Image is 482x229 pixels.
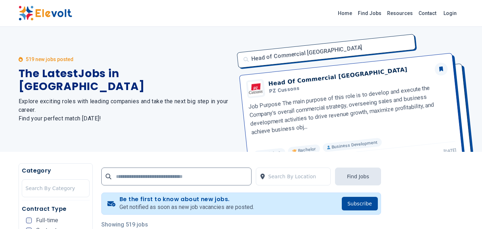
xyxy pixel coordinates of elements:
[26,218,32,223] input: Full-time
[335,168,381,185] button: Find Jobs
[26,56,73,63] p: 519 new jobs posted
[342,197,378,210] button: Subscribe
[101,220,381,229] p: Showing 519 jobs
[439,6,461,20] a: Login
[22,205,90,213] h5: Contract Type
[19,6,72,21] img: Elevolt
[120,196,254,203] h4: Be the first to know about new jobs.
[384,8,416,19] a: Resources
[416,8,439,19] a: Contact
[355,8,384,19] a: Find Jobs
[19,97,233,123] h2: Explore exciting roles with leading companies and take the next big step in your career. Find you...
[120,203,254,211] p: Get notified as soon as new job vacancies are posted.
[19,67,233,93] h1: The Latest Jobs in [GEOGRAPHIC_DATA]
[335,8,355,19] a: Home
[36,218,58,223] span: Full-time
[22,166,90,175] h5: Category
